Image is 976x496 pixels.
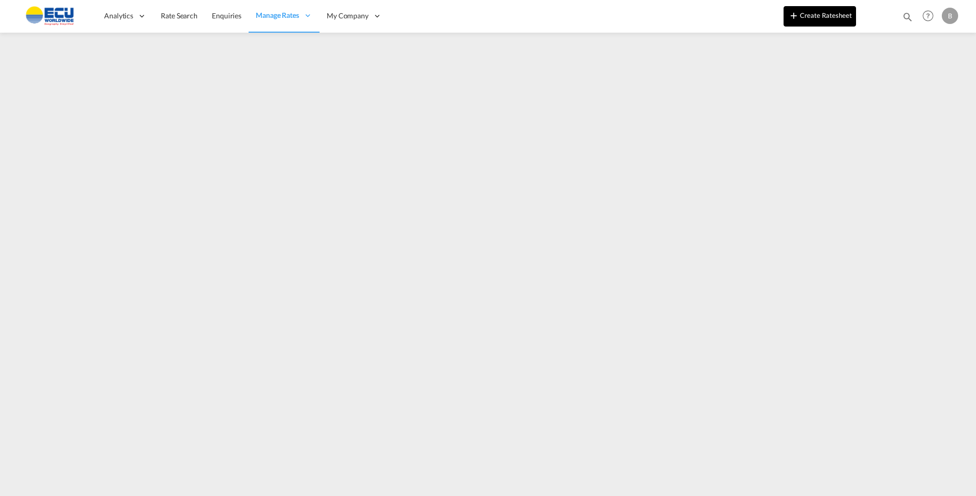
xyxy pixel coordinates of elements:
button: icon-plus 400-fgCreate Ratesheet [784,6,856,27]
div: B [942,8,958,24]
iframe: Chat [8,442,43,481]
span: Analytics [104,11,133,21]
span: Enquiries [212,11,241,20]
span: My Company [327,11,369,21]
div: Help [919,7,942,26]
div: icon-magnify [902,11,913,27]
span: Help [919,7,937,24]
md-icon: icon-plus 400-fg [788,9,800,21]
span: Rate Search [161,11,198,20]
span: Manage Rates [256,10,299,20]
img: 6cccb1402a9411edb762cf9624ab9cda.png [15,5,84,28]
md-icon: icon-magnify [902,11,913,22]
